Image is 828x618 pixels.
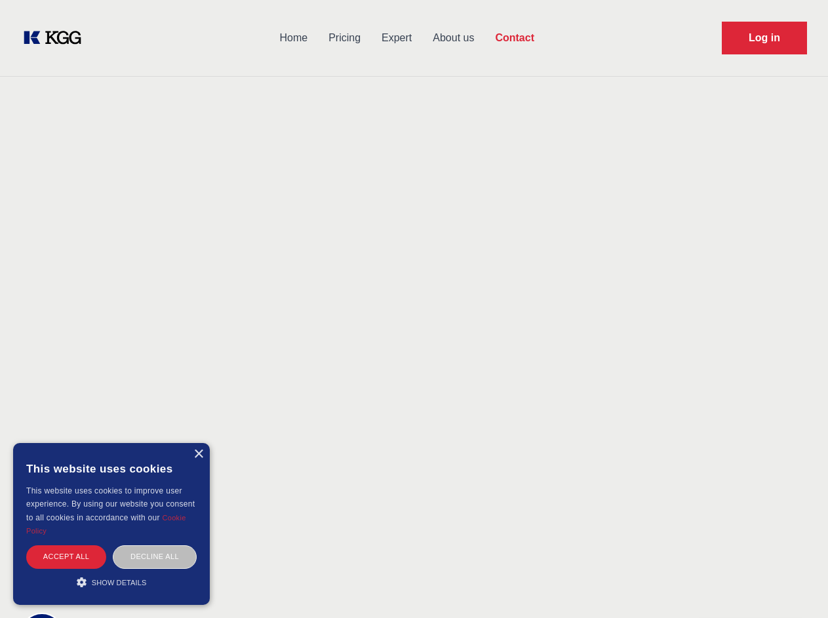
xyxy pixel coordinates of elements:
a: Home [269,21,318,55]
a: Cookie Policy [26,514,186,535]
a: KOL Knowledge Platform: Talk to Key External Experts (KEE) [21,28,92,48]
span: This website uses cookies to improve user experience. By using our website you consent to all coo... [26,486,195,522]
div: Decline all [113,545,197,568]
a: Pricing [318,21,371,55]
div: Close [193,450,203,459]
div: Accept all [26,545,106,568]
div: Show details [26,575,197,589]
a: Request Demo [722,22,807,54]
div: This website uses cookies [26,453,197,484]
a: Contact [484,21,545,55]
iframe: Chat Widget [762,555,828,618]
a: About us [422,21,484,55]
a: Expert [371,21,422,55]
span: Show details [92,579,147,587]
